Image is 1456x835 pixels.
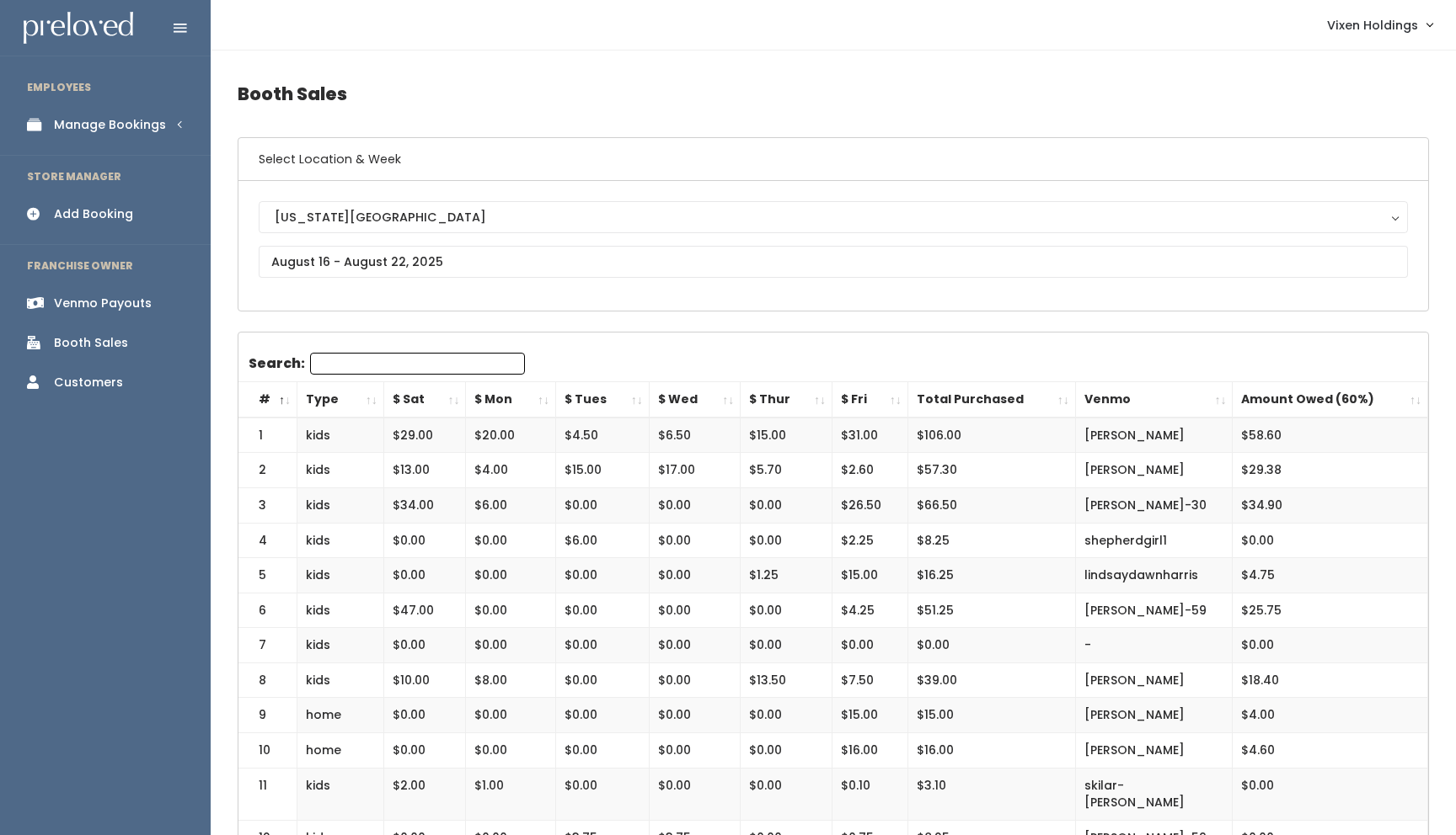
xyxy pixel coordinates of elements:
[907,628,1075,663] td: $0.00
[1233,487,1428,523] td: $34.90
[466,382,556,417] th: $ Mon: activate to sort column ascending
[832,417,907,453] td: $31.00
[832,558,907,593] td: $15.00
[297,382,384,417] th: Type: activate to sort column ascending
[466,768,556,820] td: $1.00
[907,382,1075,417] th: Total Purchased: activate to sort column ascending
[297,593,384,628] td: kids
[907,487,1075,523] td: $66.50
[297,662,384,698] td: kids
[238,698,297,733] td: 9
[1075,628,1233,663] td: -
[1075,558,1233,593] td: lindsaydawnharris
[1075,523,1233,558] td: shepherdgirl1
[259,201,1408,233] button: [US_STATE][GEOGRAPHIC_DATA]
[249,353,525,375] label: Search:
[556,487,650,523] td: $0.00
[907,558,1075,593] td: $16.25
[1075,417,1233,453] td: [PERSON_NAME]
[383,628,466,663] td: $0.00
[310,353,525,375] input: Search:
[649,698,741,733] td: $0.00
[741,453,832,488] td: $5.70
[649,453,741,488] td: $17.00
[238,558,297,593] td: 5
[297,733,384,769] td: home
[297,698,384,733] td: home
[649,558,741,593] td: $0.00
[297,558,384,593] td: kids
[383,593,466,628] td: $47.00
[383,523,466,558] td: $0.00
[649,417,741,453] td: $6.50
[556,593,650,628] td: $0.00
[907,417,1075,453] td: $106.00
[649,768,741,820] td: $0.00
[297,487,384,523] td: kids
[741,487,832,523] td: $0.00
[466,417,556,453] td: $20.00
[54,374,123,391] div: Customers
[297,768,384,820] td: kids
[556,523,650,558] td: $6.00
[238,417,297,453] td: 1
[466,662,556,698] td: $8.00
[1310,7,1449,43] a: Vixen Holdings
[297,453,384,488] td: kids
[1233,628,1428,663] td: $0.00
[383,698,466,733] td: $0.00
[383,453,466,488] td: $13.00
[466,453,556,488] td: $4.00
[238,593,297,628] td: 6
[54,334,128,352] div: Booth Sales
[1233,662,1428,698] td: $18.40
[556,768,650,820] td: $0.00
[383,417,466,453] td: $29.00
[1233,733,1428,769] td: $4.60
[383,768,466,820] td: $2.00
[832,593,907,628] td: $4.25
[649,487,741,523] td: $0.00
[238,768,297,820] td: 11
[741,733,832,769] td: $0.00
[741,628,832,663] td: $0.00
[54,116,166,134] div: Manage Bookings
[383,558,466,593] td: $0.00
[238,382,297,417] th: #: activate to sort column descending
[1233,417,1428,453] td: $58.60
[832,628,907,663] td: $0.00
[907,698,1075,733] td: $15.00
[238,662,297,698] td: 8
[741,698,832,733] td: $0.00
[649,628,741,663] td: $0.00
[1233,523,1428,558] td: $0.00
[907,593,1075,628] td: $51.25
[1233,768,1428,820] td: $0.00
[466,593,556,628] td: $0.00
[1075,382,1233,417] th: Venmo: activate to sort column ascending
[1233,382,1428,417] th: Amount Owed (60%): activate to sort column ascending
[238,628,297,663] td: 7
[741,523,832,558] td: $0.00
[556,417,650,453] td: $4.50
[649,662,741,698] td: $0.00
[466,558,556,593] td: $0.00
[649,382,741,417] th: $ Wed: activate to sort column ascending
[238,71,1429,117] h4: Booth Sales
[54,295,152,312] div: Venmo Payouts
[832,733,907,769] td: $16.00
[466,698,556,733] td: $0.00
[1233,698,1428,733] td: $4.00
[907,733,1075,769] td: $16.00
[907,768,1075,820] td: $3.10
[1075,698,1233,733] td: [PERSON_NAME]
[741,382,832,417] th: $ Thur: activate to sort column ascending
[907,523,1075,558] td: $8.25
[1327,16,1418,35] span: Vixen Holdings
[238,487,297,523] td: 3
[556,733,650,769] td: $0.00
[1075,768,1233,820] td: skilar-[PERSON_NAME]
[741,768,832,820] td: $0.00
[1075,487,1233,523] td: [PERSON_NAME]-30
[297,523,384,558] td: kids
